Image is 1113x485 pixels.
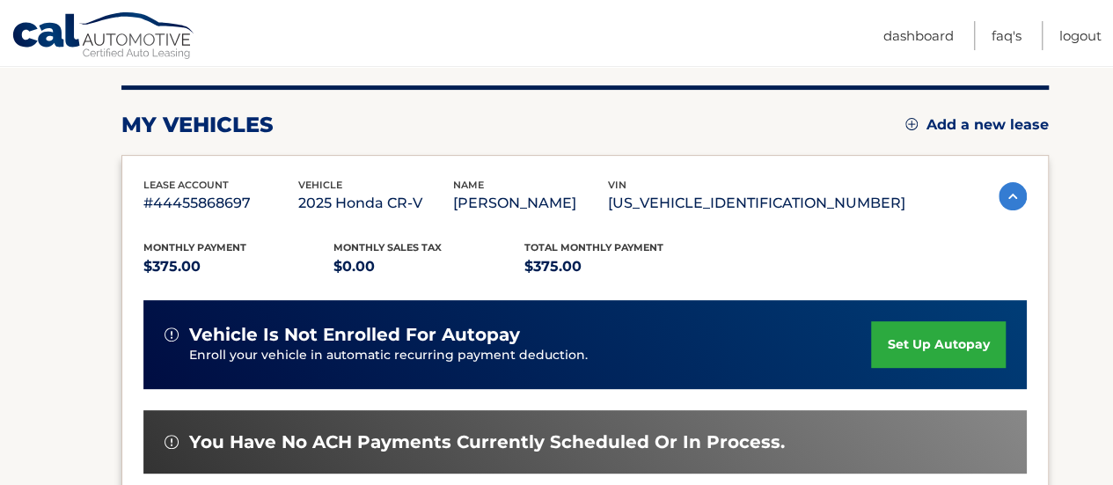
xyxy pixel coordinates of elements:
[883,21,954,50] a: Dashboard
[165,327,179,342] img: alert-white.svg
[298,191,453,216] p: 2025 Honda CR-V
[333,254,524,279] p: $0.00
[298,179,342,191] span: vehicle
[121,112,274,138] h2: my vehicles
[524,241,663,254] span: Total Monthly Payment
[992,21,1021,50] a: FAQ's
[999,182,1027,210] img: accordion-active.svg
[524,254,715,279] p: $375.00
[143,241,246,254] span: Monthly Payment
[608,179,626,191] span: vin
[143,191,298,216] p: #44455868697
[189,346,872,365] p: Enroll your vehicle in automatic recurring payment deduction.
[905,118,918,130] img: add.svg
[453,179,484,191] span: name
[189,324,520,346] span: vehicle is not enrolled for autopay
[453,191,608,216] p: [PERSON_NAME]
[333,241,442,254] span: Monthly sales Tax
[905,116,1049,134] a: Add a new lease
[871,321,1005,368] a: set up autopay
[189,431,785,453] span: You have no ACH payments currently scheduled or in process.
[1059,21,1102,50] a: Logout
[11,11,196,62] a: Cal Automotive
[165,435,179,449] img: alert-white.svg
[143,179,229,191] span: lease account
[608,191,905,216] p: [US_VEHICLE_IDENTIFICATION_NUMBER]
[143,254,334,279] p: $375.00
